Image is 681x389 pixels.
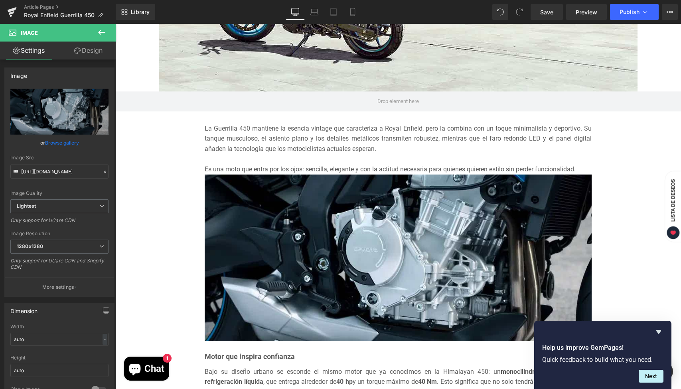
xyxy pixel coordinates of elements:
[116,4,155,20] a: New Library
[542,343,663,353] h2: Help us improve GemPages!
[89,99,476,130] div: La Guerrilla 450 mantiene la esencia vintage que caracteriza a Royal Enfield, pero la combina con...
[662,4,678,20] button: More
[24,4,116,10] a: Article Pages
[542,327,663,383] div: Help us improve GemPages!
[620,9,640,15] span: Publish
[5,278,114,296] button: More settings
[303,354,322,361] strong: 40 Nm
[42,284,74,291] p: More settings
[10,303,38,314] div: Dimension
[610,4,659,20] button: Publish
[89,343,476,373] div: Bajo su diseño urbano se esconde el mismo motor que ya conocimos en la Himalayan 450: un , que en...
[10,324,109,329] div: Width
[10,355,109,361] div: Height
[10,217,109,229] div: Only support for UCare CDN
[566,4,607,20] a: Preview
[10,139,109,147] div: or
[89,151,476,318] img: CFmoto 675NK 2026
[59,42,117,60] a: Design
[17,203,36,209] b: Lightest
[540,8,553,16] span: Save
[24,12,95,18] span: Royal Enfield Guerrilla 450
[639,370,663,383] button: Next question
[10,191,109,196] div: Image Quality
[511,4,527,20] button: Redo
[305,4,324,20] a: Laptop
[6,333,56,359] inbox-online-store-chat: Chat de la tienda online Shopify
[343,4,362,20] a: Mobile
[654,327,663,337] button: Hide survey
[286,4,305,20] a: Desktop
[10,155,109,161] div: Image Src
[10,364,109,377] input: auto
[89,328,180,337] b: Motor que inspira confianza
[10,333,109,346] input: auto
[45,136,79,150] a: Browse gallery
[10,258,109,276] div: Only support for UCare CDN and Shopify CDN
[10,165,109,179] input: Link
[103,334,107,345] div: -
[17,243,43,249] b: 1280x1280
[131,8,150,16] span: Library
[324,4,343,20] a: Tablet
[576,8,597,16] span: Preview
[10,231,109,236] div: Image Resolution
[542,356,663,363] p: Quick feedback to build what you need.
[221,354,237,361] strong: 40 hp
[10,68,27,79] div: Image
[89,140,476,151] div: Es una moto que entra por los ojos: sencilla, elegante y con la actitud necesaria para quienes qu...
[21,30,38,36] span: Image
[492,4,508,20] button: Undo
